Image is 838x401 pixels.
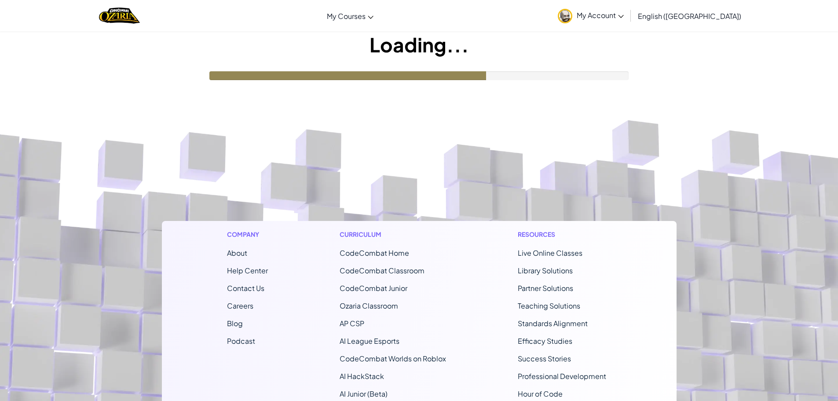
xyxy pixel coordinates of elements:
[99,7,140,25] img: Home
[327,11,366,21] span: My Courses
[638,11,741,21] span: English ([GEOGRAPHIC_DATA])
[227,336,255,346] a: Podcast
[518,266,573,275] a: Library Solutions
[518,319,588,328] a: Standards Alignment
[99,7,140,25] a: Ozaria by CodeCombat logo
[518,372,606,381] a: Professional Development
[518,248,582,258] a: Live Online Classes
[553,2,628,29] a: My Account
[340,319,364,328] a: AP CSP
[340,336,399,346] a: AI League Esports
[340,301,398,310] a: Ozaria Classroom
[633,4,746,28] a: English ([GEOGRAPHIC_DATA])
[340,389,388,398] a: AI Junior (Beta)
[227,230,268,239] h1: Company
[518,230,611,239] h1: Resources
[227,283,264,293] span: Contact Us
[518,389,563,398] a: Hour of Code
[227,301,253,310] a: Careers
[518,301,580,310] a: Teaching Solutions
[340,248,409,258] span: CodeCombat Home
[227,248,247,258] a: About
[340,266,424,275] a: CodeCombat Classroom
[558,9,572,23] img: avatar
[322,4,378,28] a: My Courses
[340,372,384,381] a: AI HackStack
[340,354,446,363] a: CodeCombat Worlds on Roblox
[340,283,407,293] a: CodeCombat Junior
[340,230,446,239] h1: Curriculum
[518,354,571,363] a: Success Stories
[518,283,573,293] a: Partner Solutions
[227,266,268,275] a: Help Center
[518,336,572,346] a: Efficacy Studies
[577,11,624,20] span: My Account
[227,319,243,328] a: Blog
